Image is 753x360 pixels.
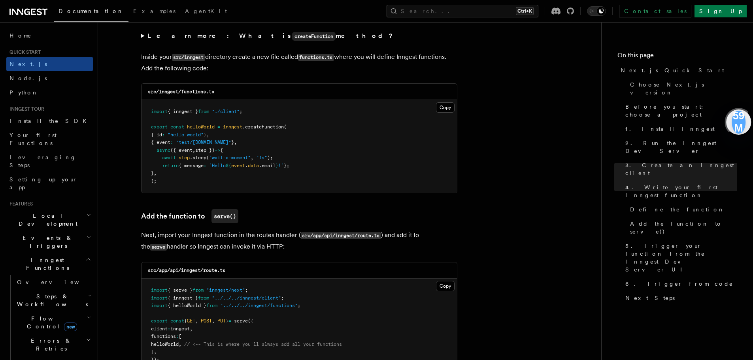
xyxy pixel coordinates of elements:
span: client [151,326,168,332]
code: src/inngest/functions.ts [148,89,214,94]
span: const [170,318,184,324]
p: Inside your directory create a new file called where you will define Inngest functions. Add the f... [141,51,457,74]
span: Home [9,32,32,40]
span: "../../../inngest/client" [212,295,281,301]
a: Add the function toserve() [141,209,238,223]
span: Next.js Quick Start [621,66,724,74]
span: await [162,155,176,160]
span: ${ [226,163,231,168]
span: ({ event [170,147,192,153]
span: Local Development [6,212,86,228]
span: event [231,163,245,168]
span: Python [9,89,38,96]
span: : [204,163,206,168]
a: 4. Write your first Inngest function [622,180,737,202]
span: = [228,318,231,324]
a: Next Steps [622,291,737,305]
span: Inngest Functions [6,256,85,272]
span: export [151,318,168,324]
span: : [162,132,165,138]
button: Copy [436,281,455,291]
button: Inngest Functions [6,253,93,275]
span: { helloWorld } [168,303,206,308]
code: src/app/api/inngest/route.ts [148,268,225,273]
span: ; [281,295,284,301]
span: Before you start: choose a project [625,103,737,119]
span: helloWorld [151,341,179,347]
span: , [154,170,157,176]
span: ; [245,287,248,293]
span: import [151,295,168,301]
span: functions [151,334,176,339]
code: serve() [211,209,238,223]
a: Examples [128,2,180,21]
span: "../../../inngest/functions" [220,303,298,308]
span: { event [151,139,170,145]
span: data [248,163,259,168]
span: .createFunction [242,124,284,130]
span: new [64,322,77,331]
span: from [198,295,209,301]
span: return [162,163,179,168]
span: ({ [248,318,253,324]
span: 3. Create an Inngest client [625,161,737,177]
span: from [198,109,209,114]
span: "wait-a-moment" [209,155,251,160]
span: , [179,341,181,347]
a: Add the function to serve() [627,217,737,239]
a: Next.js [6,57,93,71]
span: { [220,147,223,153]
span: Leveraging Steps [9,154,76,168]
span: serve [234,318,248,324]
a: 3. Create an Inngest client [622,158,737,180]
span: ); [267,155,273,160]
span: } [151,170,154,176]
span: Errors & Retries [14,337,86,352]
code: src/app/api/inngest/route.ts [301,232,381,239]
span: { [184,318,187,324]
span: Define the function [630,205,725,213]
span: `Hello [209,163,226,168]
span: ; [298,303,300,308]
span: import [151,109,168,114]
span: : [176,334,179,339]
span: GET [187,318,195,324]
span: , [154,349,157,354]
span: 5. Trigger your function from the Inngest Dev Server UI [625,242,737,273]
span: ); [151,178,157,184]
span: { inngest } [168,109,198,114]
span: Flow Control [14,315,87,330]
span: helloWorld [187,124,215,130]
span: { id [151,132,162,138]
span: }; [284,163,289,168]
span: { message [179,163,204,168]
a: Your first Functions [6,128,93,150]
span: Next.js [9,61,47,67]
span: { serve } [168,287,192,293]
span: "hello-world" [168,132,204,138]
button: Steps & Workflows [14,289,93,311]
span: "inngest/next" [206,287,245,293]
button: Search...Ctrl+K [387,5,538,17]
code: serve [150,244,167,251]
button: Events & Triggers [6,231,93,253]
p: Next, import your Inngest function in the routes handler ( ) and add it to the handler so Inngest... [141,230,457,253]
span: export [151,124,168,130]
a: Setting up your app [6,172,93,194]
span: Overview [17,279,98,285]
a: Home [6,28,93,43]
span: const [170,124,184,130]
span: : [170,139,173,145]
span: Setting up your app [9,176,77,190]
span: , [234,139,237,145]
span: step }) [195,147,215,153]
span: . [245,163,248,168]
span: : [168,326,170,332]
a: AgentKit [180,2,232,21]
a: Overview [14,275,93,289]
span: Examples [133,8,176,14]
span: { inngest } [168,295,198,301]
span: // <-- This is where you'll always add all your functions [184,341,342,347]
a: Node.js [6,71,93,85]
span: import [151,287,168,293]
